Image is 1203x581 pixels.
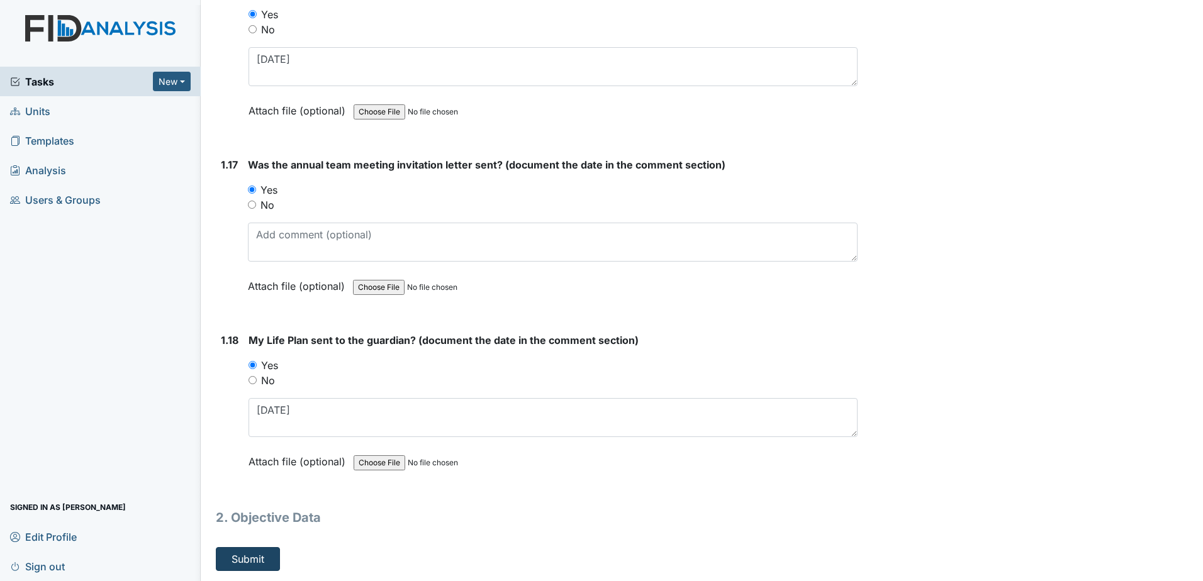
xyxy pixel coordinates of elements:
span: My Life Plan sent to the guardian? (document the date in the comment section) [249,334,639,346]
input: No [248,201,256,209]
label: Attach file (optional) [249,447,350,469]
span: Sign out [10,556,65,576]
span: Edit Profile [10,527,77,546]
input: Yes [249,361,257,369]
label: Attach file (optional) [248,272,350,294]
h1: 2. Objective Data [216,508,858,527]
span: Users & Groups [10,190,101,209]
label: 1.17 [221,157,238,172]
span: Signed in as [PERSON_NAME] [10,497,126,517]
label: 1.18 [221,333,238,348]
input: Yes [249,10,257,18]
label: No [260,197,274,213]
button: New [153,72,191,91]
label: Yes [261,358,278,373]
a: Tasks [10,74,153,89]
span: Analysis [10,160,66,180]
label: No [261,373,275,388]
span: Units [10,101,50,121]
label: Yes [261,7,278,22]
input: No [249,376,257,384]
label: No [261,22,275,37]
label: Attach file (optional) [249,96,350,118]
label: Yes [260,182,277,197]
button: Submit [216,547,280,571]
span: Was the annual team meeting invitation letter sent? (document the date in the comment section) [248,158,725,171]
span: Templates [10,131,74,150]
input: Yes [248,185,256,194]
input: No [249,25,257,33]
